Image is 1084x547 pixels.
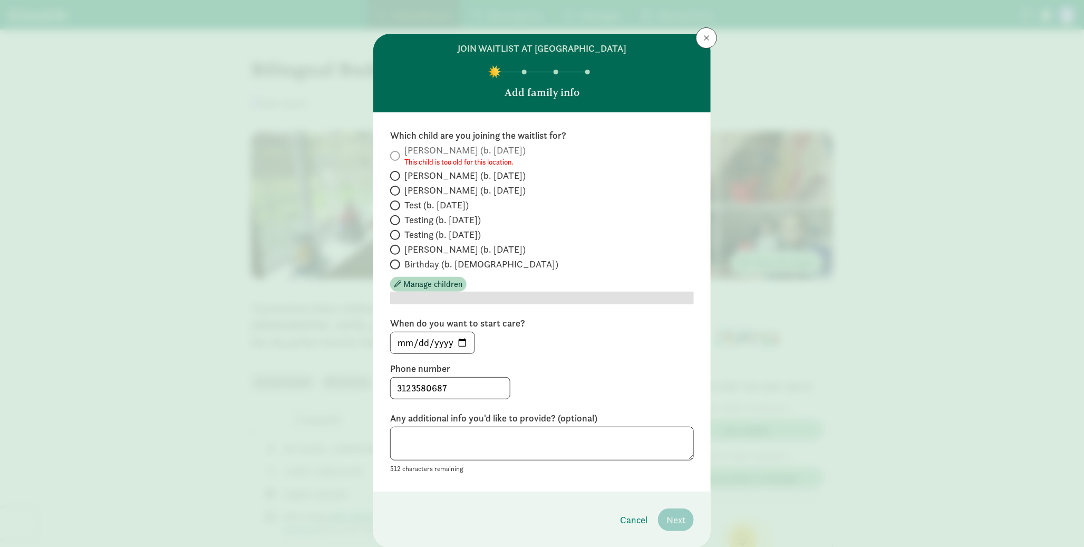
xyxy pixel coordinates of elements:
[390,277,467,292] button: Manage children
[404,184,526,197] span: [PERSON_NAME] (b. [DATE])
[404,243,526,256] span: [PERSON_NAME] (b. [DATE])
[404,169,526,182] span: [PERSON_NAME] (b. [DATE])
[403,278,462,291] span: Manage children
[658,508,694,531] button: Next
[390,129,694,142] label: Which child are you joining the waitlist for?
[404,228,481,241] span: Testing (b. [DATE])
[666,513,685,527] span: Next
[404,214,481,226] span: Testing (b. [DATE])
[390,412,694,425] label: Any additional info you'd like to provide? (optional)
[390,317,694,330] label: When do you want to start care?
[404,199,469,212] span: Test (b. [DATE])
[458,42,626,55] h6: join waitlist at [GEOGRAPHIC_DATA]
[404,258,558,271] span: Birthday (b. [DEMOGRAPHIC_DATA])
[620,513,647,527] span: Cancel
[390,362,694,375] label: Phone number
[404,157,526,167] small: This child is too old for this location.
[505,85,579,100] p: Add family info
[391,378,510,399] input: 5555555555
[390,464,463,473] small: 512 characters remaining
[612,508,656,531] button: Cancel
[404,144,526,167] span: [PERSON_NAME] (b. [DATE])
